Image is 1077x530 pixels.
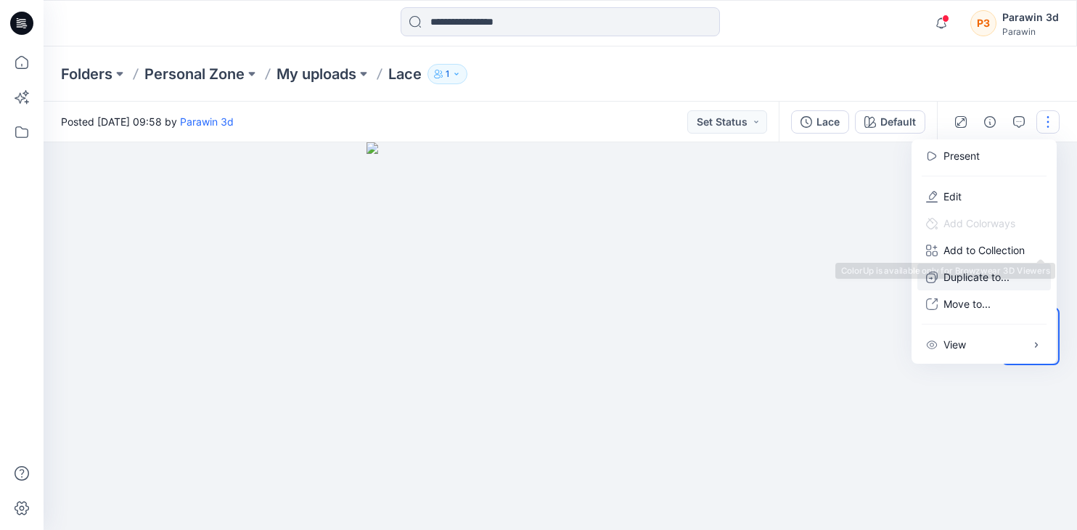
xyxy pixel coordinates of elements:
div: Parawin 3d [1002,9,1059,26]
button: 1 [427,64,467,84]
div: Parawin [1002,26,1059,37]
p: Move to... [943,296,991,311]
p: View [943,337,966,352]
p: Lace [388,64,422,84]
button: Default [855,110,925,134]
button: Lace [791,110,849,134]
div: Default [880,114,916,130]
button: Details [978,110,1002,134]
p: 1 [446,66,449,82]
a: Personal Zone [144,64,245,84]
a: Present [943,148,980,163]
a: Edit [943,189,962,204]
a: My uploads [277,64,356,84]
a: Parawin 3d [180,115,234,128]
div: P3 [970,10,996,36]
a: Folders [61,64,112,84]
div: Lace [816,114,840,130]
p: Add to Collection [943,242,1025,258]
span: Posted [DATE] 09:58 by [61,114,234,129]
p: Duplicate to... [943,269,1010,285]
